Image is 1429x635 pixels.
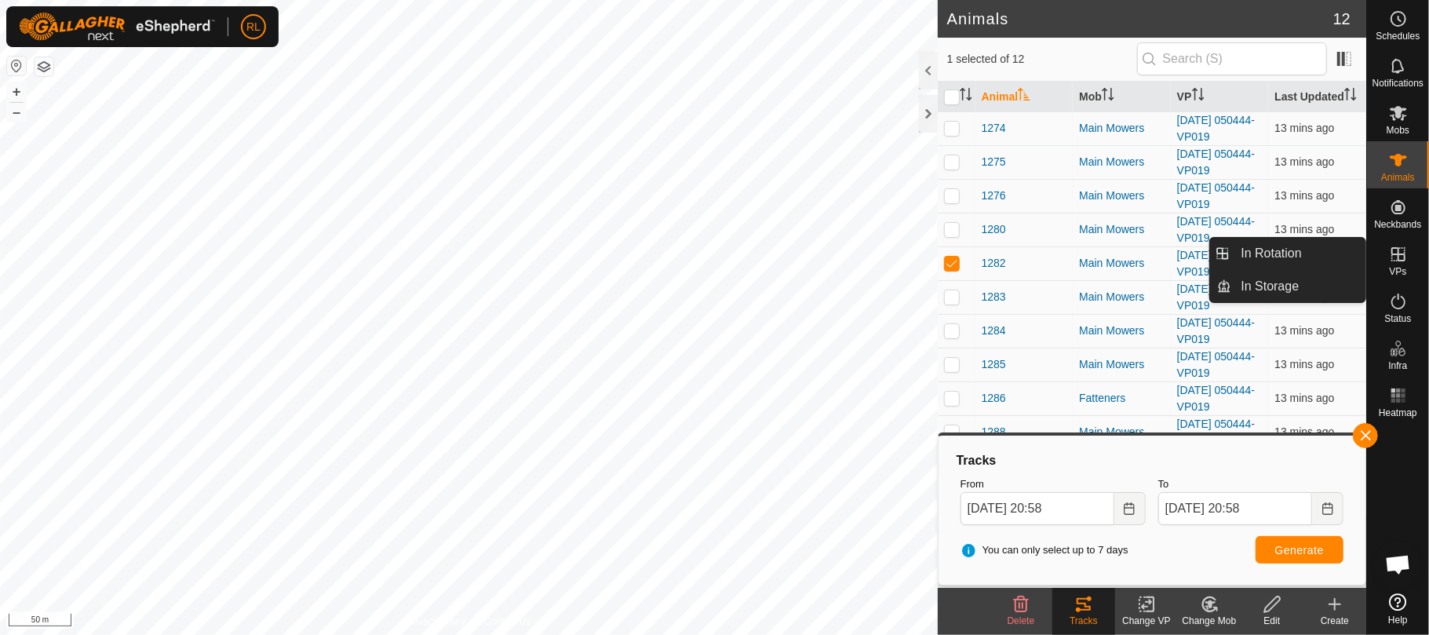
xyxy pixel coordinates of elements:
[1177,148,1255,177] a: [DATE] 050444-VP019
[1388,615,1408,625] span: Help
[1274,223,1334,235] span: 22 Sept 2025, 8:45 pm
[1102,90,1114,103] p-sorticon: Activate to sort
[1241,244,1302,263] span: In Rotation
[982,188,1006,204] span: 1276
[1079,424,1165,440] div: Main Mowers
[1367,587,1429,631] a: Help
[1177,384,1255,413] a: [DATE] 050444-VP019
[1177,215,1255,244] a: [DATE] 050444-VP019
[1241,277,1300,296] span: In Storage
[961,476,1146,492] label: From
[1372,78,1424,88] span: Notifications
[1379,408,1417,418] span: Heatmap
[947,51,1137,68] span: 1 selected of 12
[1381,173,1415,182] span: Animals
[246,19,261,35] span: RL
[982,356,1006,373] span: 1285
[1389,267,1406,276] span: VPs
[1274,122,1334,134] span: 22 Sept 2025, 8:44 pm
[1079,323,1165,339] div: Main Mowers
[975,82,1074,112] th: Animal
[982,323,1006,339] span: 1284
[1268,82,1366,112] th: Last Updated
[1177,350,1255,379] a: [DATE] 050444-VP019
[7,103,26,122] button: –
[35,57,53,76] button: Map Layers
[947,9,1333,28] h2: Animals
[1375,541,1422,588] div: Open chat
[1008,615,1035,626] span: Delete
[961,542,1128,558] span: You can only select up to 7 days
[1079,154,1165,170] div: Main Mowers
[1232,238,1366,269] a: In Rotation
[982,255,1006,272] span: 1282
[1177,114,1255,143] a: [DATE] 050444-VP019
[1274,358,1334,370] span: 22 Sept 2025, 8:45 pm
[1256,536,1343,564] button: Generate
[1171,82,1269,112] th: VP
[1303,614,1366,628] div: Create
[1177,181,1255,210] a: [DATE] 050444-VP019
[1079,390,1165,407] div: Fatteners
[1177,249,1255,278] a: [DATE] 050444-VP019
[1274,392,1334,404] span: 22 Sept 2025, 8:44 pm
[982,289,1006,305] span: 1283
[1312,492,1343,525] button: Choose Date
[1384,314,1411,323] span: Status
[7,57,26,75] button: Reset Map
[484,615,530,629] a: Contact Us
[1232,271,1366,302] a: In Storage
[1177,316,1255,345] a: [DATE] 050444-VP019
[982,390,1006,407] span: 1286
[1073,82,1171,112] th: Mob
[1052,614,1115,628] div: Tracks
[982,221,1006,238] span: 1280
[1274,324,1334,337] span: 22 Sept 2025, 8:44 pm
[1274,155,1334,168] span: 22 Sept 2025, 8:44 pm
[1137,42,1327,75] input: Search (S)
[1178,614,1241,628] div: Change Mob
[1158,476,1343,492] label: To
[1079,120,1165,137] div: Main Mowers
[1079,188,1165,204] div: Main Mowers
[1241,614,1303,628] div: Edit
[19,13,215,41] img: Gallagher Logo
[1274,189,1334,202] span: 22 Sept 2025, 8:45 pm
[7,82,26,101] button: +
[1376,31,1420,41] span: Schedules
[1177,283,1255,312] a: [DATE] 050444-VP019
[960,90,972,103] p-sorticon: Activate to sort
[1333,7,1351,31] span: 12
[982,424,1006,440] span: 1288
[1274,425,1334,438] span: 22 Sept 2025, 8:44 pm
[1177,418,1255,447] a: [DATE] 050444-VP019
[1114,492,1146,525] button: Choose Date
[406,615,465,629] a: Privacy Policy
[1079,255,1165,272] div: Main Mowers
[1344,90,1357,103] p-sorticon: Activate to sort
[1079,221,1165,238] div: Main Mowers
[954,451,1350,470] div: Tracks
[1388,361,1407,370] span: Infra
[1115,614,1178,628] div: Change VP
[1275,544,1324,557] span: Generate
[1192,90,1205,103] p-sorticon: Activate to sort
[1387,126,1409,135] span: Mobs
[1210,238,1365,269] li: In Rotation
[1079,289,1165,305] div: Main Mowers
[1374,220,1421,229] span: Neckbands
[982,154,1006,170] span: 1275
[1079,356,1165,373] div: Main Mowers
[1210,271,1365,302] li: In Storage
[982,120,1006,137] span: 1274
[1018,90,1030,103] p-sorticon: Activate to sort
